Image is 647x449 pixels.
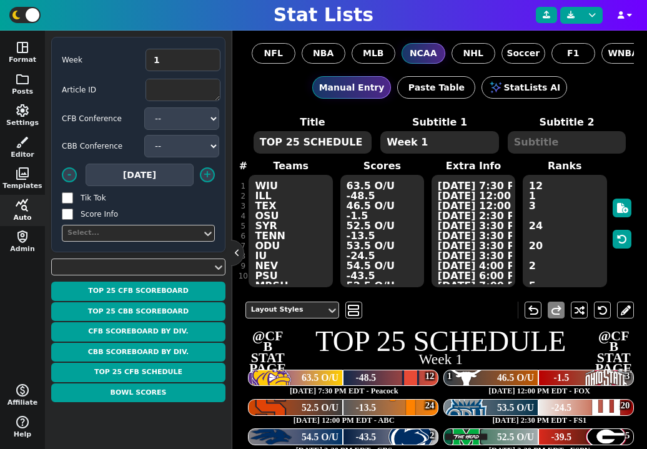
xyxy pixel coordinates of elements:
[254,131,372,154] textarea: TOP 25 SCHEDULE
[249,115,377,130] label: Title
[239,241,248,251] div: 7
[410,47,437,60] span: NCAA
[506,47,540,60] span: Soccer
[376,115,503,130] label: Subtitle 1
[51,343,225,362] button: CBB Scoreboard By Div.
[548,302,565,318] button: redo
[15,40,30,55] span: space_dashboard
[245,417,443,425] div: [DATE] 12:00 PM EDT - ABC
[81,192,156,204] label: Tik Tok
[51,363,225,382] button: Top 25 CFB Schedule
[497,402,534,413] span: 53.5 O/U
[441,417,638,425] div: [DATE] 2:30 PM EDT - FS1
[239,221,248,231] div: 5
[497,372,534,383] span: 46.5 O/U
[81,209,156,220] label: Score Info
[62,54,137,66] label: Week
[337,159,428,174] label: Scores
[245,387,443,395] div: [DATE] 7:30 PM EDT - Peacock
[264,47,283,60] span: NFL
[239,159,247,174] label: #
[551,432,572,442] span: -39.5
[62,84,137,96] label: Article ID
[239,261,248,271] div: 9
[594,330,634,374] span: @CFB STAT PAGE
[51,302,225,322] button: Top 25 CBB Scoreboard
[62,113,137,124] label: CFB Conference
[554,372,570,383] span: -1.5
[526,303,541,318] span: undo
[621,401,630,410] div: 20
[239,181,248,191] div: 1
[549,303,564,318] span: redo
[51,383,225,403] button: Bowl Scores
[425,372,435,381] div: 12
[239,191,248,201] div: 2
[51,322,225,342] button: CFB Scoreboard By Div.
[302,372,338,383] span: 63.5 O/U
[15,135,30,150] span: brush
[312,76,392,99] button: Manual Entry
[482,76,567,99] button: StatLists AI
[239,201,248,211] div: 3
[356,402,377,413] span: -13.5
[313,47,333,60] span: NBA
[245,327,636,356] h1: TOP 25 SCHEDULE
[356,432,377,442] span: -43.5
[239,211,248,221] div: 4
[302,402,338,413] span: 52.5 O/U
[525,302,541,318] button: undo
[15,415,30,430] span: help
[625,372,630,381] div: 3
[503,115,631,130] label: Subtitle 2
[428,159,519,174] label: Extra Info
[251,305,321,315] div: Layout Styles
[608,47,638,60] span: WNBA
[274,4,373,26] h1: Stat Lists
[380,131,498,154] textarea: Week 1
[249,175,333,287] textarea: WIU ILL TEX OSU SYR TENN ODU IU NEV PSU MRSH UGA ALA FSU SDAK ISU MTST ORE ILST OU LIU FLA UND KS...
[248,330,288,374] span: @CFB STAT PAGE
[441,387,638,395] div: [DATE] 12:00 PM EDT - FOX
[62,167,77,182] button: -
[200,167,215,182] button: +
[397,76,475,99] button: Paste Table
[497,432,534,442] span: 52.5 O/U
[463,47,483,60] span: NHL
[239,231,248,241] div: 6
[15,72,30,87] span: folder
[356,372,377,383] span: -48.5
[432,175,516,287] textarea: [DATE] 7:30 PM EDT - Peacock [DATE] 12:00 PM EDT - FOX [DATE] 12:00 PM EDT - ABC [DATE] 2:30 PM E...
[51,282,225,301] button: Top 25 CFB Scoreboard
[625,431,630,440] div: 5
[425,401,435,410] div: 24
[15,229,30,244] span: shield_person
[302,432,338,442] span: 54.5 O/U
[245,159,337,174] label: Teams
[15,198,30,213] span: query_stats
[447,372,452,381] div: 1
[551,402,572,413] span: -24.5
[15,166,30,181] span: photo_library
[67,228,197,239] div: Select...
[363,47,384,60] span: MLB
[519,159,610,174] label: Ranks
[239,281,248,291] div: 11
[430,431,434,440] div: 2
[15,103,30,118] span: settings
[15,383,30,398] span: monetization_on
[239,271,248,281] div: 10
[62,141,137,152] label: CBB Conference
[523,175,607,287] textarea: 12 1 3 24 20 2 5 8 22 7 18 15 17 19 9 4 14 23 21 16 11 13 6 10
[567,47,579,60] span: F1
[340,175,425,287] textarea: 63.5 O/U -48.5 46.5 O/U -1.5 52.5 O/U -13.5 53.5 O/U -24.5 54.5 O/U -43.5 52.5 O/U -39.5 -14.5 48...
[245,352,636,367] h2: Week 1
